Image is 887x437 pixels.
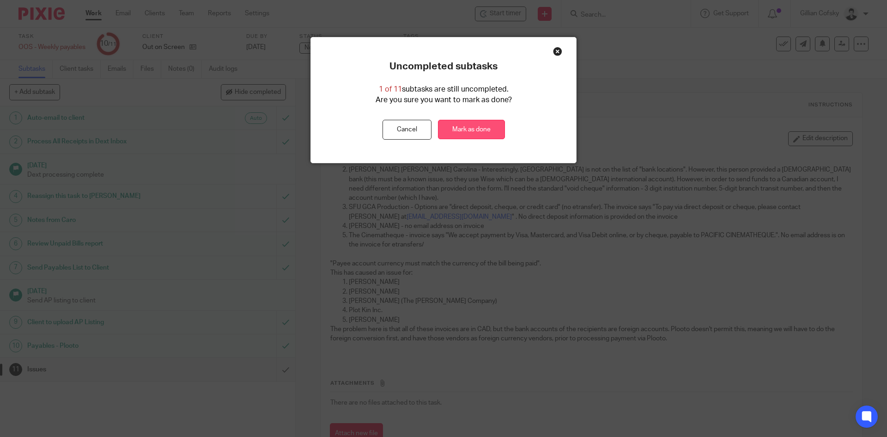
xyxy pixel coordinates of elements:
a: Mark as done [438,120,505,140]
span: 1 of 11 [379,86,402,93]
p: Uncompleted subtasks [389,61,498,73]
div: Close this dialog window [553,47,562,56]
p: subtasks are still uncompleted. [379,84,509,95]
p: Are you sure you want to mark as done? [376,95,512,105]
button: Cancel [383,120,431,140]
